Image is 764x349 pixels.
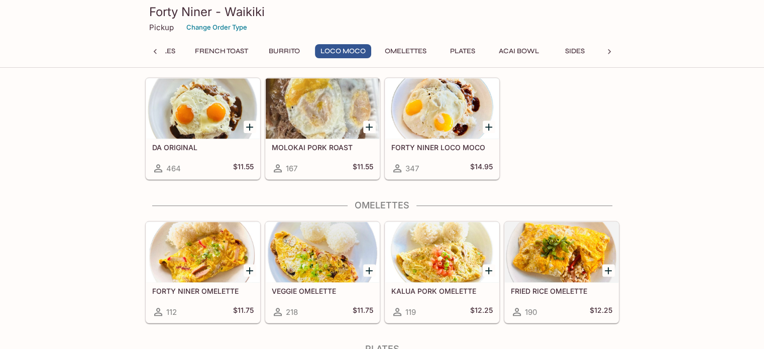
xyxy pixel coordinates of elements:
h5: $11.55 [233,162,254,174]
button: Loco Moco [315,44,371,58]
span: 167 [286,164,297,173]
button: Acai Bowl [493,44,544,58]
h5: KALUA PORK OMELETTE [391,287,493,295]
h5: $11.75 [233,306,254,318]
button: Add FRIED RICE OMELETTE [602,264,615,277]
h5: $11.75 [353,306,373,318]
button: Add KALUA PORK OMELETTE [483,264,495,277]
div: FORTY NINER OMELETTE [146,222,260,282]
a: DA ORIGINAL464$11.55 [146,78,260,179]
div: FORTY NINER LOCO MOCO [385,78,499,139]
span: 190 [525,307,537,317]
h5: $14.95 [470,162,493,174]
button: Add MOLOKAI PORK ROAST [363,121,376,133]
h5: FORTY NINER LOCO MOCO [391,143,493,152]
p: Pickup [149,23,174,32]
div: KALUA PORK OMELETTE [385,222,499,282]
span: 347 [405,164,419,173]
h5: $12.25 [590,306,612,318]
button: French Toast [189,44,254,58]
h5: FRIED RICE OMELETTE [511,287,612,295]
button: Plates [440,44,485,58]
h5: FORTY NINER OMELETTE [152,287,254,295]
button: Sides [553,44,598,58]
button: Add VEGGIE OMELETTE [363,264,376,277]
div: MOLOKAI PORK ROAST [266,78,379,139]
h5: DA ORIGINAL [152,143,254,152]
button: Change Order Type [182,20,252,35]
span: 112 [166,307,177,317]
button: Omelettes [379,44,432,58]
h3: Forty Niner - Waikiki [149,4,615,20]
span: 464 [166,164,181,173]
a: FORTY NINER LOCO MOCO347$14.95 [385,78,499,179]
button: Add DA ORIGINAL [244,121,256,133]
span: 119 [405,307,416,317]
a: FRIED RICE OMELETTE190$12.25 [504,221,619,323]
h5: MOLOKAI PORK ROAST [272,143,373,152]
a: KALUA PORK OMELETTE119$12.25 [385,221,499,323]
div: FRIED RICE OMELETTE [505,222,618,282]
a: VEGGIE OMELETTE218$11.75 [265,221,380,323]
span: 218 [286,307,298,317]
button: Add FORTY NINER OMELETTE [244,264,256,277]
a: FORTY NINER OMELETTE112$11.75 [146,221,260,323]
a: MOLOKAI PORK ROAST167$11.55 [265,78,380,179]
div: DA ORIGINAL [146,78,260,139]
h5: $12.25 [470,306,493,318]
button: Add FORTY NINER LOCO MOCO [483,121,495,133]
div: VEGGIE OMELETTE [266,222,379,282]
button: Burrito [262,44,307,58]
h5: $11.55 [353,162,373,174]
h5: VEGGIE OMELETTE [272,287,373,295]
h4: Omelettes [145,200,619,211]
